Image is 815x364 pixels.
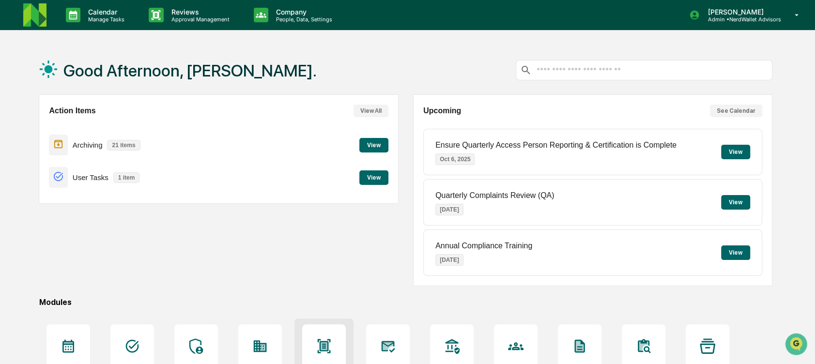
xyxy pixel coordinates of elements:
span: [PERSON_NAME] [30,132,78,139]
h2: Action Items [49,106,95,115]
img: 1746055101610-c473b297-6a78-478c-a979-82029cc54cd1 [10,74,27,91]
p: Reviews [164,8,234,16]
p: Oct 6, 2025 [435,153,475,165]
img: logo [23,3,46,27]
div: 🖐️ [10,173,17,181]
button: View [721,195,750,210]
span: Pylon [96,214,117,221]
h1: Good Afternoon, [PERSON_NAME]. [63,61,316,80]
p: People, Data, Settings [268,16,337,23]
p: Company [268,8,337,16]
div: Past conversations [10,107,65,115]
button: See all [150,106,176,117]
div: Modules [39,298,772,307]
p: Annual Compliance Training [435,242,532,250]
div: 🔎 [10,191,17,199]
button: View [721,145,750,159]
a: Powered byPylon [68,213,117,221]
span: • [80,132,84,139]
button: View [721,245,750,260]
span: [DATE] [86,132,106,139]
div: Start new chat [44,74,159,84]
p: 1 item [113,172,140,183]
p: Manage Tasks [80,16,129,23]
iframe: Open customer support [784,332,810,358]
p: [DATE] [435,204,463,215]
p: User Tasks [73,173,108,182]
div: 🗄️ [70,173,78,181]
button: View [359,170,388,185]
p: How can we help? [10,20,176,36]
p: Ensure Quarterly Access Person Reporting & Certification is Complete [435,141,677,150]
a: 🖐️Preclearance [6,168,66,185]
p: [PERSON_NAME] [700,8,781,16]
span: Preclearance [19,172,62,182]
p: Approval Management [164,16,234,23]
img: 1746055101610-c473b297-6a78-478c-a979-82029cc54cd1 [19,132,27,140]
img: Jack Rasmussen [10,122,25,138]
a: View [359,140,388,149]
button: See Calendar [710,105,762,117]
button: View [359,138,388,152]
p: Archiving [73,141,103,149]
p: Calendar [80,8,129,16]
button: Start new chat [165,77,176,89]
div: We're available if you need us! [44,84,133,91]
a: 🗄️Attestations [66,168,124,185]
img: 8933085812038_c878075ebb4cc5468115_72.jpg [20,74,38,91]
p: Quarterly Complaints Review (QA) [435,191,554,200]
button: View All [354,105,388,117]
h2: Upcoming [423,106,461,115]
a: View [359,172,388,182]
p: Admin • NerdWallet Advisors [700,16,781,23]
p: 21 items [107,140,140,151]
span: Data Lookup [19,190,61,200]
p: [DATE] [435,254,463,266]
a: 🔎Data Lookup [6,186,65,204]
span: Attestations [80,172,120,182]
